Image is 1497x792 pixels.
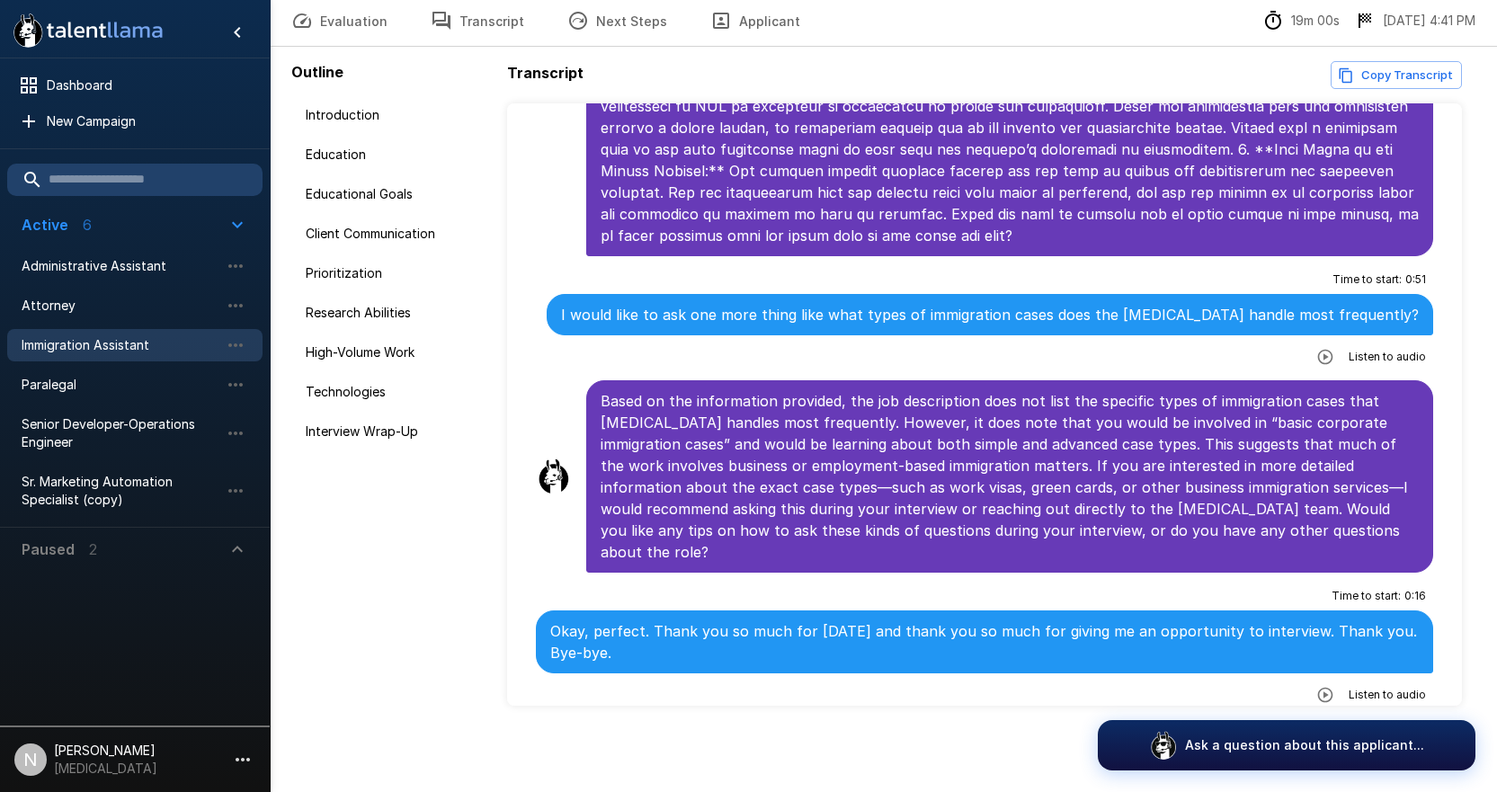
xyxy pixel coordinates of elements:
[291,415,500,448] div: Interview Wrap-Up
[601,390,1419,563] p: Based on the information provided, the job description does not list the specific types of immigr...
[291,218,500,250] div: Client Communication
[1149,731,1178,760] img: logo_glasses@2x.png
[1349,348,1426,366] span: Listen to audio
[306,383,486,401] span: Technologies
[306,225,486,243] span: Client Communication
[291,138,500,171] div: Education
[306,185,486,203] span: Educational Goals
[306,264,486,282] span: Prioritization
[1404,587,1426,605] span: 0 : 16
[1331,61,1462,89] button: Copy transcript
[306,304,486,322] span: Research Abilities
[1262,10,1340,31] div: The time between starting and completing the interview
[1098,720,1475,770] button: Ask a question about this applicant...
[1185,736,1424,754] p: Ask a question about this applicant...
[291,63,343,81] b: Outline
[306,146,486,164] span: Education
[291,376,500,408] div: Technologies
[1383,12,1475,30] p: [DATE] 4:41 PM
[1291,12,1340,30] p: 19m 00s
[291,336,500,369] div: High-Volume Work
[306,343,486,361] span: High-Volume Work
[561,304,1419,325] p: I would like to ask one more thing like what types of immigration cases does the [MEDICAL_DATA] h...
[1405,271,1426,289] span: 0 : 51
[536,458,572,494] img: llama_clean.png
[291,257,500,289] div: Prioritization
[306,423,486,440] span: Interview Wrap-Up
[507,64,584,82] b: Transcript
[291,297,500,329] div: Research Abilities
[291,178,500,210] div: Educational Goals
[1354,10,1475,31] div: The date and time when the interview was completed
[291,99,500,131] div: Introduction
[550,620,1419,663] p: Okay, perfect. Thank you so much for [DATE] and thank you so much for giving me an opportunity to...
[1332,587,1401,605] span: Time to start :
[1332,271,1402,289] span: Time to start :
[1349,686,1426,704] span: Listen to audio
[306,106,486,124] span: Introduction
